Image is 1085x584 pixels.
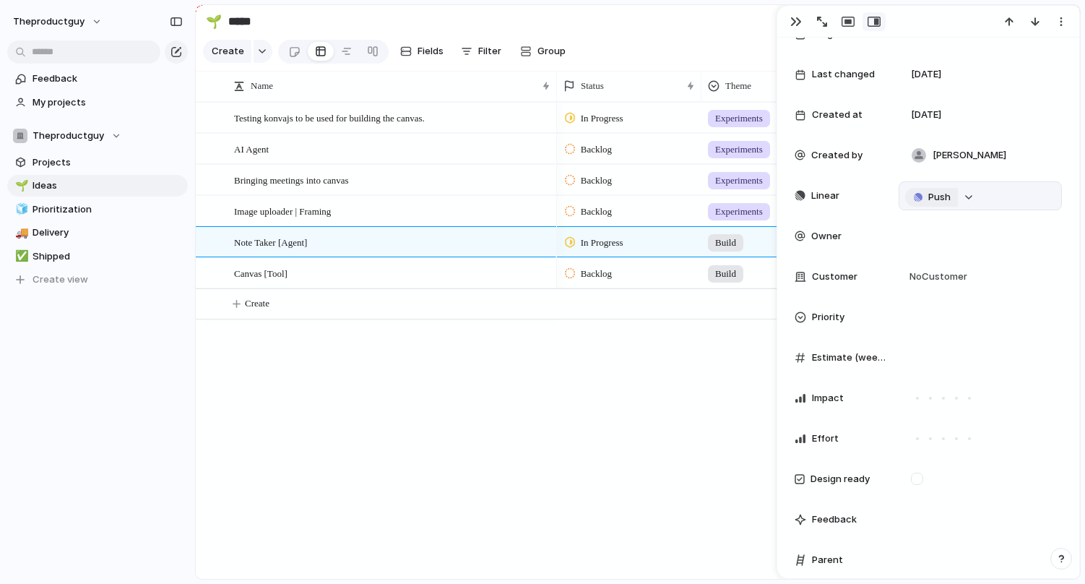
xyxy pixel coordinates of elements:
[234,171,349,188] span: Bringing meetings into canvas
[7,68,188,90] a: Feedback
[811,148,863,163] span: Created by
[7,246,188,267] a: ✅Shipped
[15,225,25,241] div: 🚚
[33,95,183,110] span: My projects
[234,265,288,281] span: Canvas [Tool]
[7,92,188,113] a: My projects
[7,269,188,291] button: Create view
[933,148,1006,163] span: [PERSON_NAME]
[206,12,222,31] div: 🌱
[7,125,188,147] button: Theproductguy
[581,205,612,219] span: Backlog
[812,270,857,284] span: Customer
[911,67,941,82] span: [DATE]
[581,267,612,281] span: Backlog
[33,249,183,264] span: Shipped
[812,431,839,446] span: Effort
[812,553,843,567] span: Parent
[33,155,183,170] span: Projects
[513,40,573,63] button: Group
[33,129,104,143] span: Theproductguy
[812,67,875,82] span: Last changed
[715,236,736,250] span: Build
[202,10,225,33] button: 🌱
[33,272,88,287] span: Create view
[811,189,839,203] span: Linear
[394,40,449,63] button: Fields
[812,108,863,122] span: Created at
[715,205,763,219] span: Experiments
[810,472,870,486] span: Design ready
[234,140,269,157] span: AI Agent
[234,109,425,126] span: Testing konvajs to be used for building the canvas.
[715,142,763,157] span: Experiments
[13,249,27,264] button: ✅
[7,199,188,220] a: 🧊Prioritization
[581,173,612,188] span: Backlog
[725,79,751,93] span: Theme
[812,391,844,405] span: Impact
[7,222,188,244] a: 🚚Delivery
[13,226,27,240] button: 🚚
[478,44,501,59] span: Filter
[251,79,273,93] span: Name
[537,44,566,59] span: Group
[581,79,604,93] span: Status
[13,202,27,217] button: 🧊
[212,44,244,59] span: Create
[13,179,27,193] button: 🌱
[7,152,188,173] a: Projects
[811,229,842,244] span: Owner
[418,44,444,59] span: Fields
[581,111,623,126] span: In Progress
[715,173,763,188] span: Experiments
[581,236,623,250] span: In Progress
[905,270,967,284] span: No Customer
[234,233,307,250] span: Note Taker [Agent]
[905,188,958,207] button: Push
[245,296,269,311] span: Create
[911,108,941,122] span: [DATE]
[581,142,612,157] span: Backlog
[234,202,331,219] span: Image uploader | Framing
[13,14,85,29] span: theproductguy
[15,178,25,194] div: 🌱
[33,72,183,86] span: Feedback
[812,351,887,365] span: Estimate (weeks)
[7,175,188,197] a: 🌱Ideas
[7,10,110,33] button: theproductguy
[928,190,951,205] span: Push
[203,40,251,63] button: Create
[33,226,183,240] span: Delivery
[812,310,844,325] span: Priority
[15,201,25,218] div: 🧊
[715,111,763,126] span: Experiments
[33,202,183,217] span: Prioritization
[455,40,507,63] button: Filter
[33,179,183,193] span: Ideas
[715,267,736,281] span: Build
[15,248,25,265] div: ✅
[812,512,857,527] span: Feedback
